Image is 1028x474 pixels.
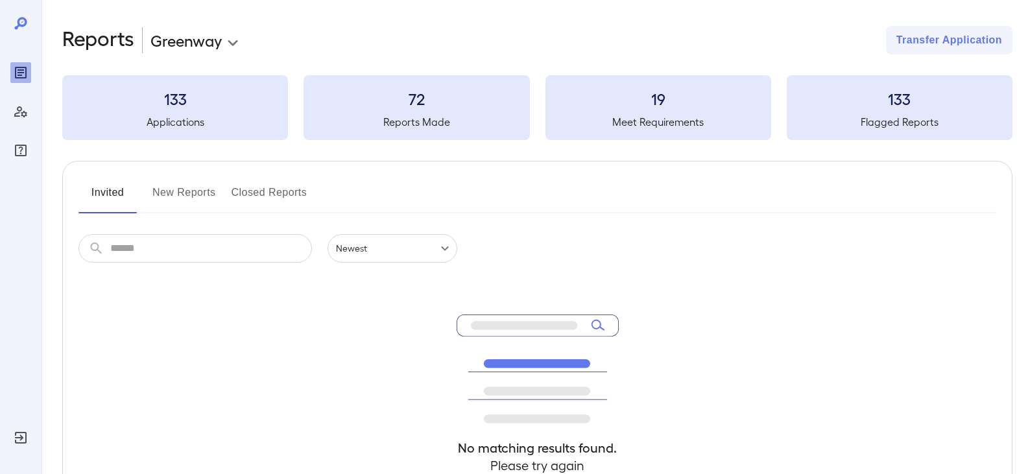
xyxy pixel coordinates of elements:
[10,427,31,448] div: Log Out
[62,75,1012,140] summary: 133Applications72Reports Made19Meet Requirements133Flagged Reports
[62,88,288,109] h3: 133
[62,114,288,130] h5: Applications
[886,26,1012,54] button: Transfer Application
[152,182,216,213] button: New Reports
[10,101,31,122] div: Manage Users
[787,88,1012,109] h3: 133
[150,30,222,51] p: Greenway
[10,140,31,161] div: FAQ
[787,114,1012,130] h5: Flagged Reports
[78,182,137,213] button: Invited
[10,62,31,83] div: Reports
[457,456,619,474] h4: Please try again
[304,88,529,109] h3: 72
[62,26,134,54] h2: Reports
[328,234,457,263] div: Newest
[304,114,529,130] h5: Reports Made
[545,88,771,109] h3: 19
[232,182,307,213] button: Closed Reports
[545,114,771,130] h5: Meet Requirements
[457,439,619,456] h4: No matching results found.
